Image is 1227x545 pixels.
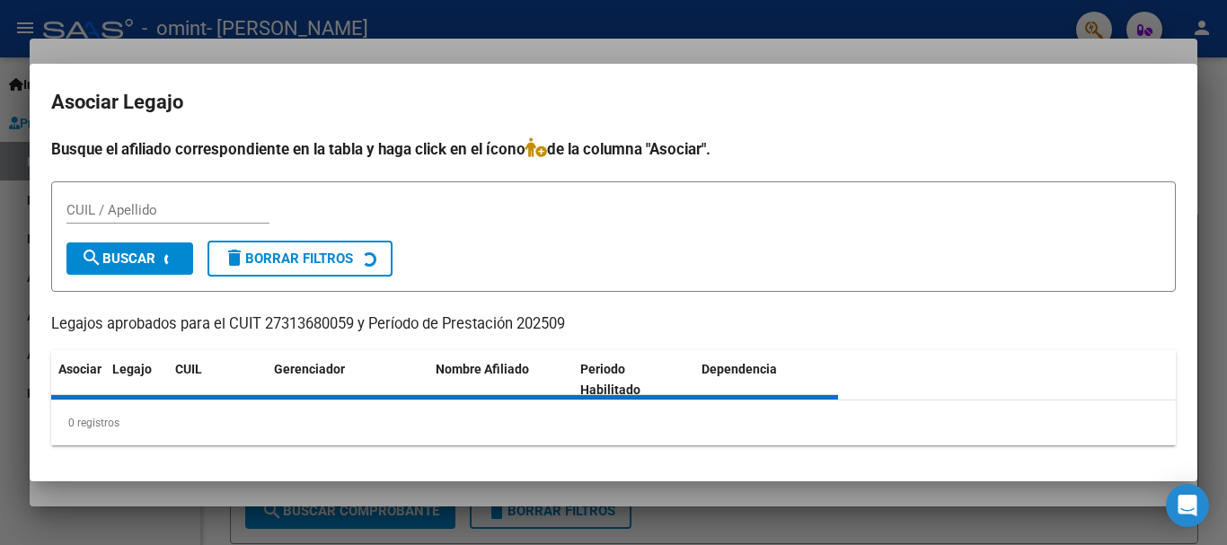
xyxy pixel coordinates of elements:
span: Nombre Afiliado [436,362,529,376]
h4: Busque el afiliado correspondiente en la tabla y haga click en el ícono de la columna "Asociar". [51,137,1176,161]
span: Legajo [112,362,152,376]
div: 0 registros [51,400,1176,445]
p: Legajos aprobados para el CUIT 27313680059 y Período de Prestación 202509 [51,313,1176,336]
span: Gerenciador [274,362,345,376]
span: Buscar [81,251,155,267]
button: Borrar Filtros [207,241,393,277]
datatable-header-cell: Nombre Afiliado [428,350,573,409]
span: Dependencia [702,362,777,376]
datatable-header-cell: Dependencia [694,350,839,409]
datatable-header-cell: Legajo [105,350,168,409]
h2: Asociar Legajo [51,85,1176,119]
span: CUIL [175,362,202,376]
datatable-header-cell: Periodo Habilitado [573,350,694,409]
span: Periodo Habilitado [580,362,640,397]
button: Buscar [66,242,193,275]
span: Borrar Filtros [224,251,353,267]
mat-icon: search [81,247,102,268]
mat-icon: delete [224,247,245,268]
datatable-header-cell: CUIL [168,350,267,409]
span: Asociar [58,362,102,376]
datatable-header-cell: Gerenciador [267,350,428,409]
div: Open Intercom Messenger [1166,484,1209,527]
datatable-header-cell: Asociar [51,350,105,409]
